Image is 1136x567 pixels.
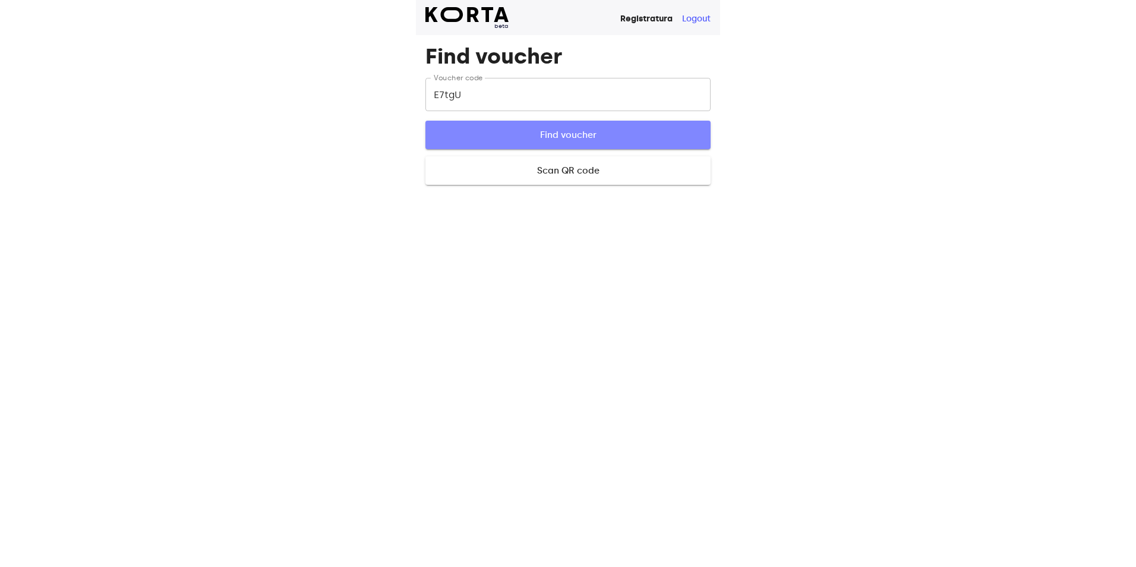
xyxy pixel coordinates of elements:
h1: Find voucher [425,45,711,68]
button: Logout [682,13,711,25]
span: beta [425,22,509,30]
button: Scan QR code [425,156,711,185]
strong: Registratura [620,14,673,24]
span: Scan QR code [444,163,692,178]
img: Korta [425,7,509,22]
button: Find voucher [425,121,711,149]
span: Find voucher [444,127,692,143]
